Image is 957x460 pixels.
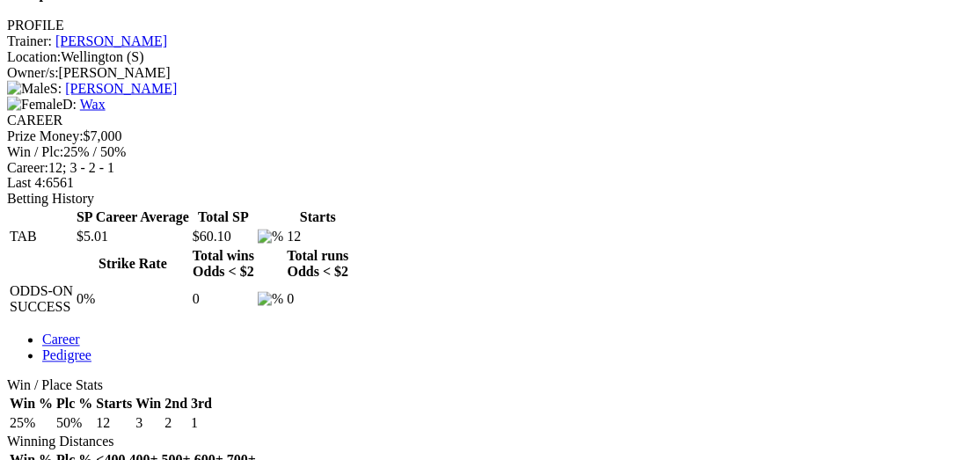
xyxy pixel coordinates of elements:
[65,81,177,96] a: [PERSON_NAME]
[55,396,93,413] th: Plc %
[190,396,213,413] th: 3rd
[7,160,950,176] div: 12; 3 - 2 - 1
[7,49,950,65] div: Wellington (S)
[7,113,950,128] div: CAREER
[286,283,349,317] td: 0
[190,415,213,433] td: 1
[76,248,190,281] th: Strike Rate
[7,378,950,394] div: Win / Place Stats
[55,33,167,48] a: [PERSON_NAME]
[7,49,61,64] span: Location:
[7,128,84,143] span: Prize Money:
[7,97,62,113] img: Female
[164,415,188,433] td: 2
[135,415,162,433] td: 3
[7,192,950,208] div: Betting History
[7,65,59,80] span: Owner/s:
[9,283,74,317] td: ODDS-ON SUCCESS
[286,248,349,281] th: Total runs Odds < $2
[80,97,106,112] a: Wax
[7,144,950,160] div: 25% / 50%
[7,65,950,81] div: [PERSON_NAME]
[135,396,162,413] th: Win
[76,283,190,317] td: 0%
[9,396,54,413] th: Win %
[7,144,63,159] span: Win / Plc:
[7,176,46,191] span: Last 4:
[192,209,255,227] th: Total SP
[7,176,950,192] div: 6561
[42,332,80,347] a: Career
[192,229,255,246] td: $60.10
[192,283,255,317] td: 0
[192,248,255,281] th: Total wins Odds < $2
[7,434,950,450] div: Winning Distances
[76,209,190,227] th: SP Career Average
[7,81,50,97] img: Male
[95,415,133,433] td: 12
[95,396,133,413] th: Starts
[258,292,283,308] img: %
[286,229,349,246] td: 12
[55,415,93,433] td: 50%
[7,128,950,144] div: $7,000
[286,209,349,227] th: Starts
[9,229,74,246] td: TAB
[76,229,190,246] td: $5.01
[7,160,48,175] span: Career:
[7,81,62,96] span: S:
[7,18,950,33] div: PROFILE
[9,415,54,433] td: 25%
[7,97,77,112] span: D:
[258,230,283,245] img: %
[42,348,91,363] a: Pedigree
[164,396,188,413] th: 2nd
[7,33,52,48] span: Trainer:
